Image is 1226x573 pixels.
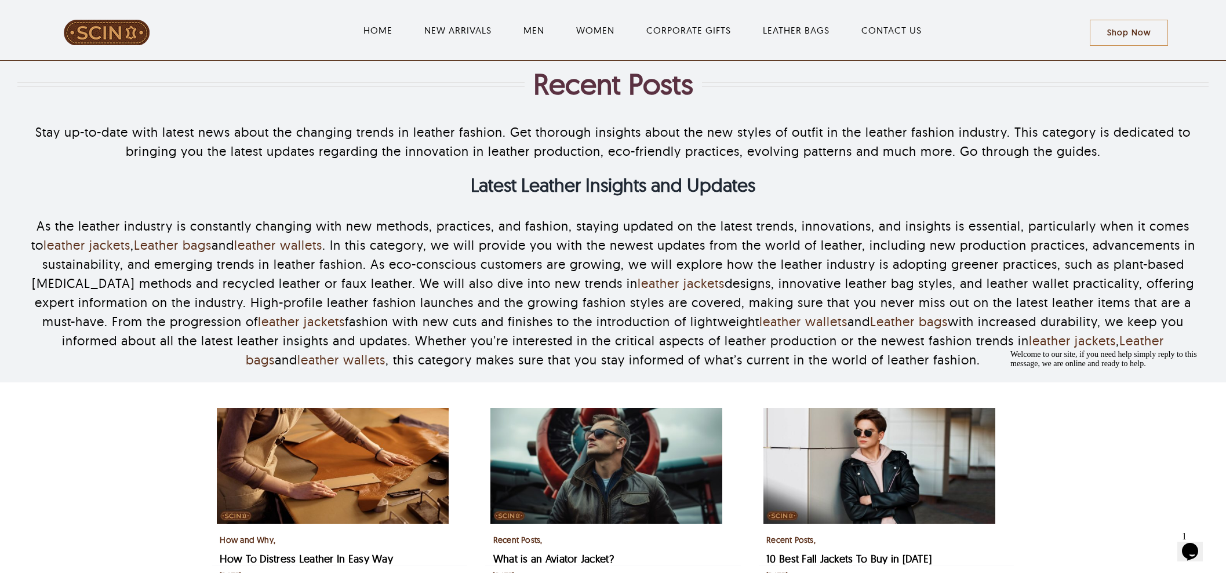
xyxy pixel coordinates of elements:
iframe: chat widget [1177,527,1214,561]
img: How To Distress Leather In Easy Way [217,408,449,524]
a: How To Distress Leather In Easy Way [220,552,392,565]
h1: Recent Posts [533,67,693,101]
nav: Main Menu [196,12,1089,49]
a: How To Distress Leather In Easy Way [217,409,449,421]
a: Leather bags [870,313,948,330]
a: Leather bags [246,333,1164,368]
span: Shop Now [1107,28,1151,38]
a: CONTACT US [861,23,922,37]
a: LEATHER BAGS [763,23,830,37]
a: CORPORATE GIFTS [646,23,731,37]
a: WOMEN [576,23,614,37]
a: leather jackets [1029,333,1116,349]
a: leather jackets [43,237,130,253]
p: As the leather industry is constantly changing with new methods, practices, and fashion, staying ... [17,217,1209,370]
img: LeatherSCIN [63,19,150,46]
div: Welcome to our site, if you need help simply reply to this message, we are online and ready to help. [5,5,213,23]
strong: Latest Leather Insights and Updates [471,173,755,196]
a: Shop Now [1090,20,1168,46]
a: Recent Posts [766,535,814,545]
a: leather wallets [759,313,847,330]
a: MEN [523,23,544,37]
a: leather wallets [297,352,385,368]
a: HOME [363,23,392,37]
a: 10 Best Fall Jackets To Buy in [DATE] [766,552,932,565]
span: Welcome to our site, if you need help simply reply to this message, we are online and ready to help. [5,5,191,23]
p: Stay up-to-date with latest news about the changing trends in leather fashion. Get thorough insig... [17,123,1209,161]
a: LeatherSCIN [63,18,150,30]
img: 10-best-fall-jackets-to-buy-blog-featured-image [763,408,995,524]
a: What is an Aviator Jacket? [490,409,722,421]
div: , [220,533,462,547]
a: Recent Posts [493,535,541,545]
a: NEW ARRIVALS [424,23,492,37]
a: leather jackets [258,313,345,330]
a: How and Why [220,535,273,545]
div: , [493,533,736,547]
img: What is an Aviator Jacket? [490,408,722,524]
a: Leather bags [134,237,212,253]
iframe: chat widget [1006,345,1214,521]
a: What is an Aviator Jacket? [493,552,614,565]
a: leather jackets [638,275,725,291]
div: , [766,533,1009,547]
a: 10 Best Fall Jackets To Buy in 2025 [763,409,995,421]
a: leather wallets [234,237,322,253]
